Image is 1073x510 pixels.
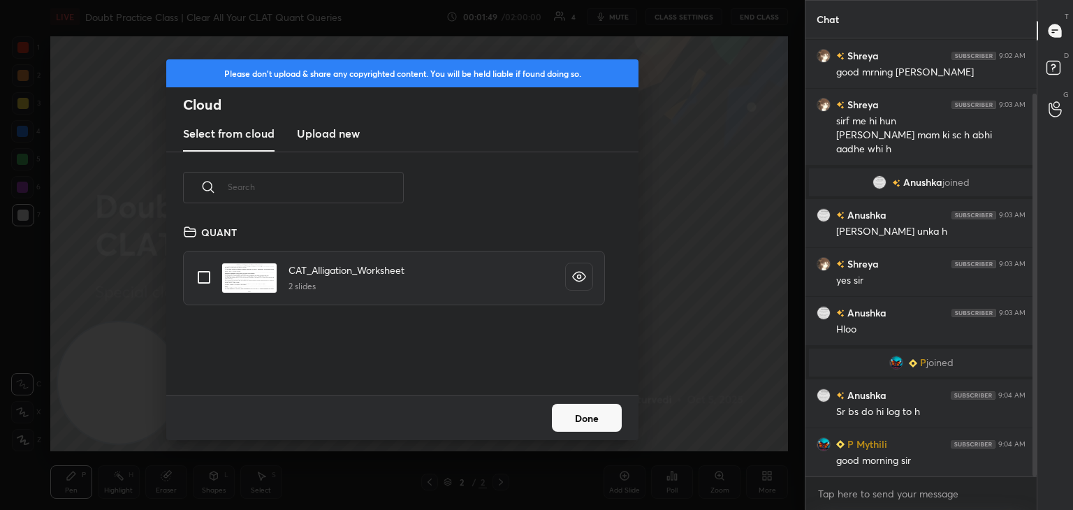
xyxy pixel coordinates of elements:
input: Search [228,157,404,217]
img: 40d9ba68ef7048b4908f999be8d7a2d9.png [817,49,831,63]
h6: Shreya [845,256,879,271]
div: 9:03 AM [999,260,1025,268]
h6: Anushka [845,305,886,320]
div: Sr bs do hi log to h [836,405,1025,419]
div: Hloo [836,323,1025,337]
h6: Anushka [845,207,886,222]
div: Please don't upload & share any copyrighted content. You will be held liable if found doing so. [166,59,638,87]
h3: Upload new [297,125,360,142]
p: Chat [805,1,850,38]
div: 9:03 AM [999,309,1025,317]
h6: Anushka [845,388,886,402]
div: yes sir [836,274,1025,288]
img: 40d9ba68ef7048b4908f999be8d7a2d9.png [817,98,831,112]
h3: Select from cloud [183,125,275,142]
img: Learner_Badge_beginner_1_8b307cf2a0.svg [909,359,917,367]
h4: CAT_Alligation_Worksheet [289,263,404,277]
img: 4P8fHbbgJtejmAAAAAElFTkSuQmCC [951,101,996,109]
img: 3 [817,306,831,320]
img: 3 [817,388,831,402]
h6: Shreya [845,97,879,112]
h6: Shreya [845,48,879,63]
div: [PERSON_NAME] unka h [836,225,1025,239]
img: no-rating-badge.077c3623.svg [836,261,845,268]
img: no-rating-badge.077c3623.svg [836,392,845,400]
div: 9:04 AM [998,440,1025,449]
img: 4P8fHbbgJtejmAAAAAElFTkSuQmCC [951,260,996,268]
p: G [1063,89,1069,100]
img: Learner_Badge_beginner_1_8b307cf2a0.svg [836,440,845,449]
img: 82e39f7732ba442888f2535568bd66a1.jpg [817,437,831,451]
div: grid [805,38,1037,477]
div: 9:03 AM [999,211,1025,219]
img: no-rating-badge.077c3623.svg [836,309,845,317]
img: 3 [873,175,886,189]
div: 9:04 AM [998,391,1025,400]
div: 9:02 AM [999,52,1025,60]
img: no-rating-badge.077c3623.svg [836,101,845,109]
span: P [920,357,926,368]
img: 3 [817,208,831,222]
span: joined [926,357,954,368]
div: [PERSON_NAME] mam ki sc h abhi [836,129,1025,143]
img: no-rating-badge.077c3623.svg [836,52,845,60]
img: no-rating-badge.077c3623.svg [836,212,845,219]
img: 82e39f7732ba442888f2535568bd66a1.jpg [889,356,903,370]
img: 4P8fHbbgJtejmAAAAAElFTkSuQmCC [951,309,996,317]
img: 4P8fHbbgJtejmAAAAAElFTkSuQmCC [951,391,995,400]
div: grid [166,219,622,395]
h2: Cloud [183,96,638,114]
h5: 2 slides [289,280,404,293]
div: aadhe whi h [836,143,1025,156]
img: 1753289339VD4ZCM.pdf [221,263,277,293]
div: 9:03 AM [999,101,1025,109]
div: good mrning [PERSON_NAME] [836,66,1025,80]
span: joined [942,177,970,188]
img: 4P8fHbbgJtejmAAAAAElFTkSuQmCC [951,52,996,60]
h4: QUANT [201,225,237,240]
button: Done [552,404,622,432]
p: T [1065,11,1069,22]
img: 4P8fHbbgJtejmAAAAAElFTkSuQmCC [951,440,995,449]
span: Anushka [903,177,942,188]
img: 40d9ba68ef7048b4908f999be8d7a2d9.png [817,257,831,271]
img: 4P8fHbbgJtejmAAAAAElFTkSuQmCC [951,211,996,219]
p: D [1064,50,1069,61]
img: no-rating-badge.077c3623.svg [892,180,900,187]
div: sirf me hi hun [836,115,1025,129]
div: good morning sir [836,454,1025,468]
h6: P Mythili [845,437,887,451]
